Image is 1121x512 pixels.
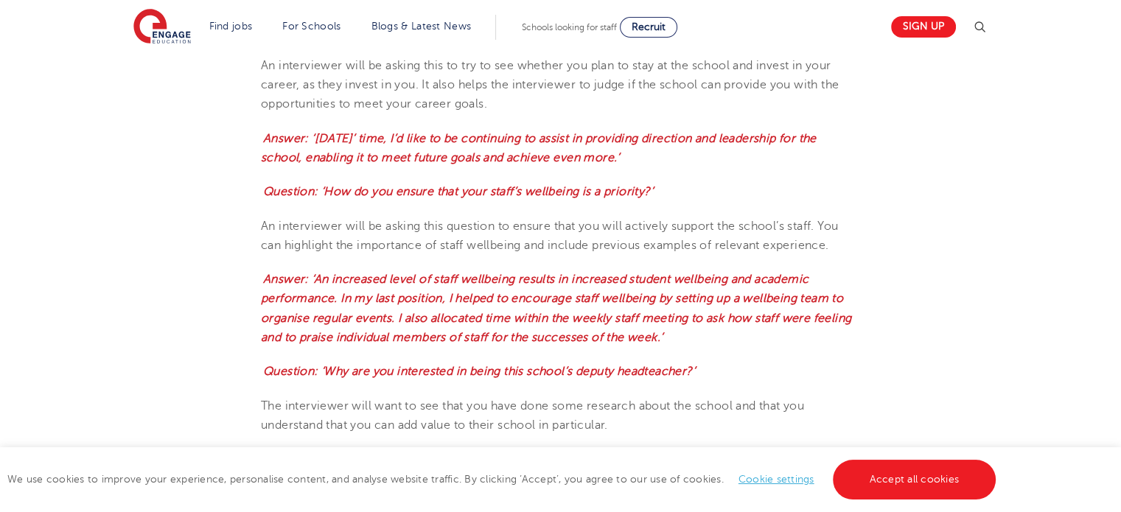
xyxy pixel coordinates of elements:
a: Cookie settings [738,474,814,485]
span: Recruit [632,21,666,32]
i: Answer: ‘[DATE]’ time, I’d like to be continuing to assist in providing direction and leadership ... [261,132,817,164]
span: An interviewer will be asking this to try to see whether you plan to stay at the school and inves... [261,59,839,111]
span: We use cookies to improve your experience, personalise content, and analyse website traffic. By c... [7,474,999,485]
i: Question: ‘How do you ensure that your staff’s wellbeing is a priority?’ [263,185,653,198]
a: Blogs & Latest News [371,21,472,32]
span: Schools looking for staff [522,22,617,32]
a: Accept all cookies [833,460,996,499]
a: For Schools [282,21,341,32]
a: Find jobs [209,21,253,32]
i: Answer: ‘An increased level of staff wellbeing results in increased student wellbeing and academi... [261,273,851,344]
a: Recruit [620,17,677,38]
i: Question: ‘Why are you interested in being this school’s deputy headteacher?’ [263,365,695,378]
span: The interviewer will want to see that you have done some research about the school and that you u... [261,399,804,432]
img: Engage Education [133,9,191,46]
span: An interviewer will be asking this question to ensure that you will actively support the school’s... [261,220,838,252]
a: Sign up [891,16,956,38]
